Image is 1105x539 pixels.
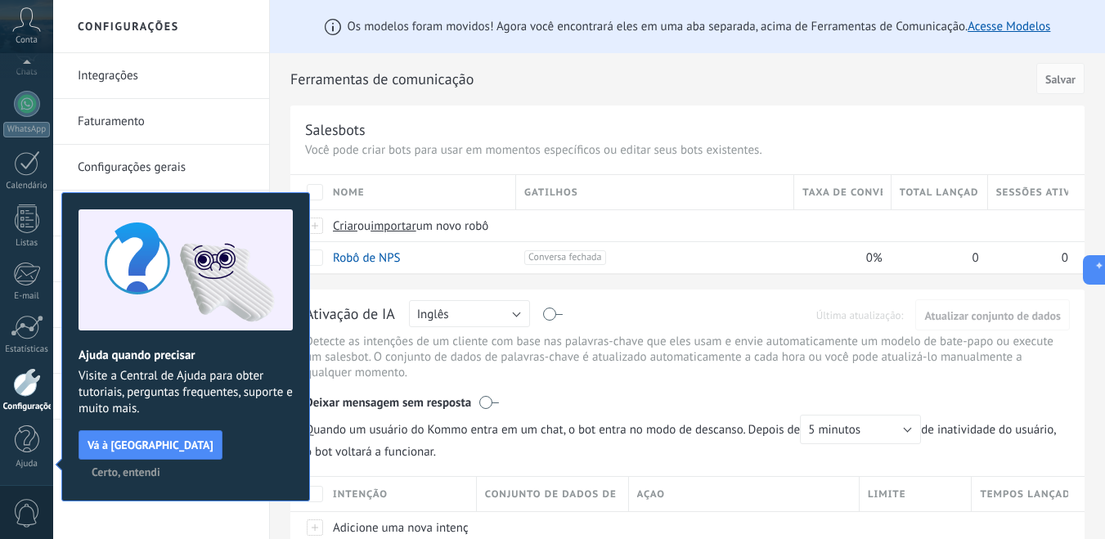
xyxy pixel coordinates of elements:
[3,344,51,355] div: Estatísticas
[333,487,388,502] span: Intenção
[305,415,921,444] span: Quando um usuário do Kommo entra em um chat, o bot entra no modo de descanso. Depois de
[3,181,51,191] div: Calendário
[305,415,1070,460] span: de inatividade do usuário, o bot voltará a funcionar.
[988,242,1068,273] div: 0
[996,185,1068,200] span: Sessões ativas
[79,368,293,417] span: Visite a Central de Ajuda para obter tutoriais, perguntas frequentes, suporte e muito mais.
[305,384,1070,415] div: Deixar mensagem sem resposta
[3,291,51,302] div: E-mail
[78,145,253,191] a: Configurações gerais
[88,439,213,451] span: Vá à [GEOGRAPHIC_DATA]
[409,300,530,327] button: Inglês
[794,242,883,273] div: 0%
[92,466,160,478] span: Certo, entendi
[868,487,906,502] span: Limite
[900,185,979,200] span: Total lançado
[1036,63,1085,94] button: Salvar
[53,191,269,236] li: Usuários
[305,142,1070,158] p: Você pode criar bots para usar em momentos específicos ou editar seus bots existentes.
[3,402,51,412] div: Configurações
[305,334,1070,380] p: Detecte as intenções de um cliente com base nas palavras-chave que eles usam e envie automaticame...
[79,430,222,460] button: Vá à [GEOGRAPHIC_DATA]
[866,250,883,266] span: 0%
[305,304,395,326] div: Ativação de IA
[800,415,921,444] button: 5 minutos
[290,63,1031,96] h2: Ferramentas de comunicação
[305,120,366,139] div: Salesbots
[79,348,293,363] h2: Ajuda quando precisar
[53,145,269,191] li: Configurações gerais
[980,487,1068,502] span: Tempos lançados
[417,307,449,322] span: Inglês
[1062,250,1068,266] span: 0
[333,218,357,234] span: Criar
[808,422,860,438] span: 5 minutos
[972,250,979,266] span: 0
[53,99,269,145] li: Faturamento
[3,122,50,137] div: WhatsApp
[78,53,253,99] a: Integrações
[78,191,253,236] a: Usuários
[524,185,578,200] span: Gatilhos
[3,459,51,469] div: Ajuda
[485,487,620,502] span: Conjunto de dados de palavras-chave
[78,99,253,145] a: Faturamento
[16,35,38,46] span: Conta
[802,185,882,200] span: Taxa de conversão
[84,460,168,484] button: Certo, entendi
[371,218,416,234] span: importar
[357,218,371,234] span: ou
[53,53,269,99] li: Integrações
[524,250,605,265] span: Conversa fechada
[3,238,51,249] div: Listas
[968,19,1050,34] a: Acesse Modelos
[333,250,401,266] a: Robô de NPS
[1045,74,1076,85] span: Salvar
[892,242,980,273] div: 0
[637,487,665,502] span: Açao
[416,218,489,234] span: um novo robô
[348,19,1051,34] span: Os modelos foram movidos! Agora você encontrará eles em uma aba separada, acima de Ferramentas de...
[333,185,365,200] span: Nome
